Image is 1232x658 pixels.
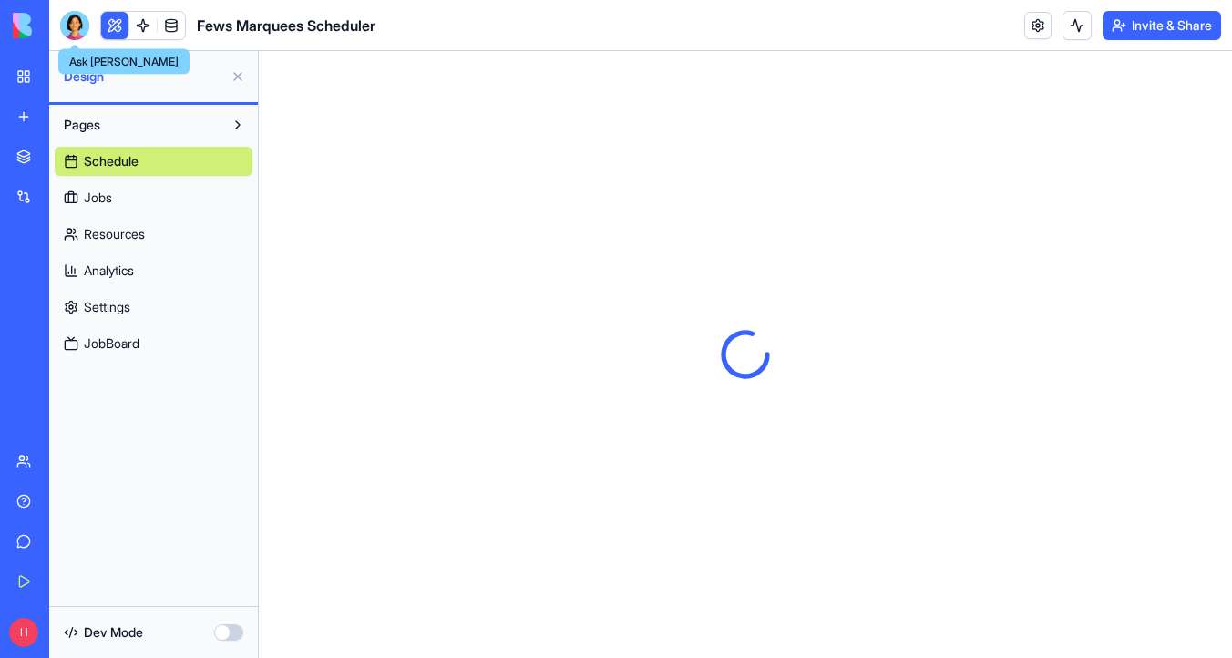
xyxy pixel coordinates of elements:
a: Settings [55,293,252,322]
button: Invite & Share [1103,11,1221,40]
span: Pages [64,116,100,134]
a: Analytics [55,256,252,285]
img: logo [13,13,126,38]
a: Resources [55,220,252,249]
span: Settings [84,298,130,316]
span: Dev Mode [84,623,143,642]
div: Ask [PERSON_NAME] [58,49,190,75]
button: Pages [55,110,223,139]
a: JobBoard [55,329,252,358]
span: Resources [84,225,145,243]
span: Jobs [84,189,112,207]
span: Fews Marquees Scheduler [197,15,375,36]
a: Schedule [55,147,252,176]
span: JobBoard [84,334,139,353]
span: Analytics [84,262,134,280]
span: H [9,618,38,647]
span: Schedule [84,152,139,170]
span: Design [64,67,223,86]
a: Jobs [55,183,252,212]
